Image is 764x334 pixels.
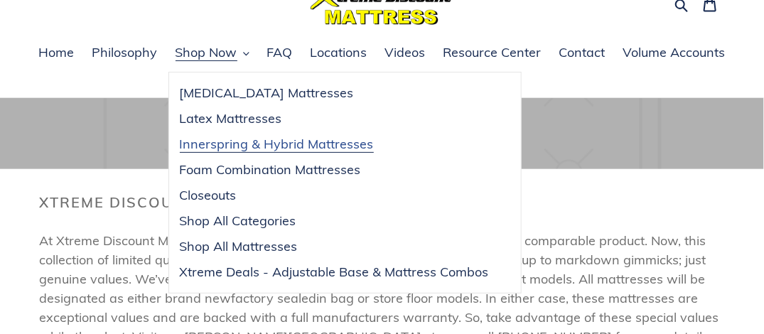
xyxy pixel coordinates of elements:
[39,44,75,61] span: Home
[169,157,500,183] a: Foam Combination Mattresses
[180,212,296,230] span: Shop All Categories
[169,183,500,208] a: Closeouts
[623,44,726,61] span: Volume Accounts
[180,238,298,255] span: Shop All Mattresses
[559,44,606,61] span: Contact
[616,43,733,64] a: Volume Accounts
[180,264,489,281] span: Xtreme Deals - Adjustable Base & Mattress Combos
[552,43,613,64] a: Contact
[180,136,374,153] span: Innerspring & Hybrid Mattresses
[436,43,549,64] a: Resource Center
[169,208,500,234] a: Shop All Categories
[311,44,367,61] span: Locations
[168,43,257,64] button: Shop Now
[180,110,282,127] span: Latex Mattresses
[169,259,500,285] a: Xtreme Deals - Adjustable Base & Mattress Combos
[231,290,316,306] span: factory sealed
[92,44,158,61] span: Philosophy
[169,106,500,131] a: Latex Mattresses
[39,194,725,211] h2: Xtreme Discounts!
[180,187,237,204] span: Closeouts
[267,44,293,61] span: FAQ
[378,43,433,64] a: Videos
[32,43,82,64] a: Home
[443,44,542,61] span: Resource Center
[180,85,354,102] span: [MEDICAL_DATA] Mattresses
[385,44,426,61] span: Videos
[303,43,375,64] a: Locations
[169,234,500,259] a: Shop All Mattresses
[180,161,361,178] span: Foam Combination Mattresses
[169,131,500,157] a: Innerspring & Hybrid Mattresses
[169,80,500,106] a: [MEDICAL_DATA] Mattresses
[260,43,300,64] a: FAQ
[176,44,237,61] span: Shop Now
[85,43,165,64] a: Philosophy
